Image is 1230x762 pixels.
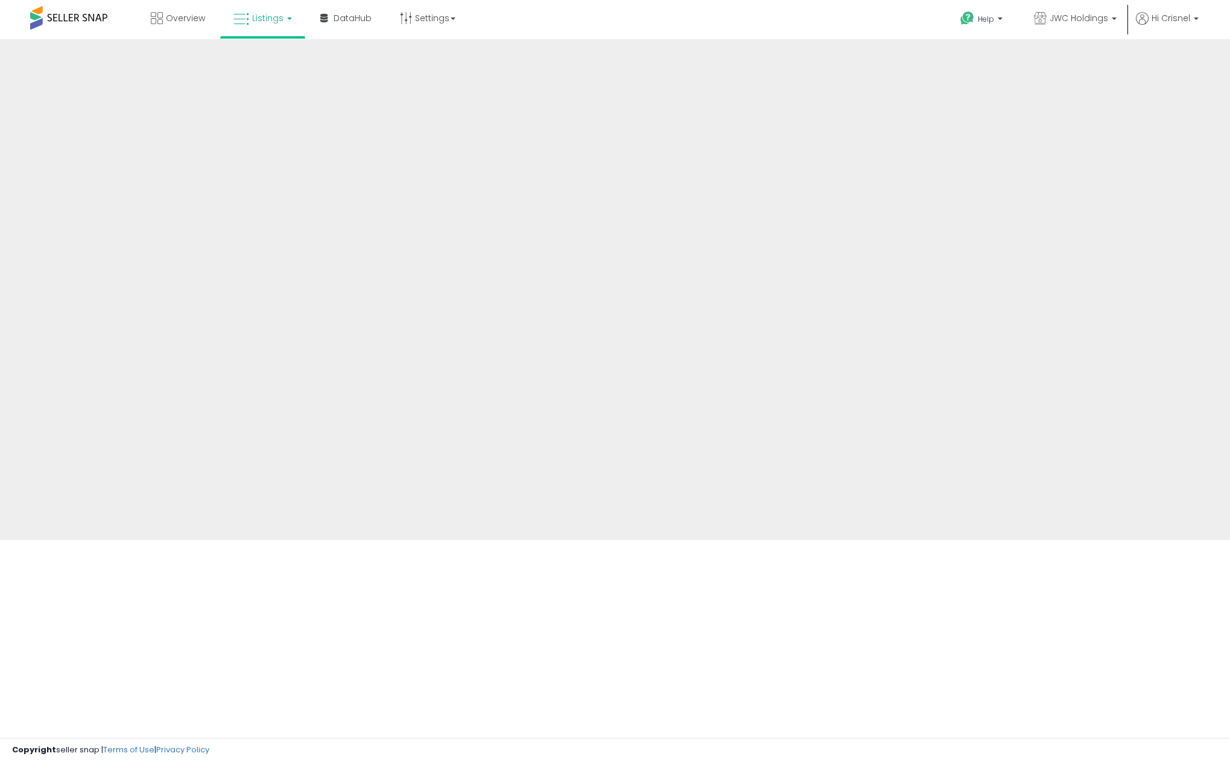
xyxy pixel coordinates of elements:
a: Hi Crisnel [1136,12,1199,39]
span: Help [978,14,994,24]
span: Listings [252,12,284,24]
span: DataHub [334,12,372,24]
span: JWC Holdings [1050,12,1108,24]
a: Help [951,2,1015,39]
span: Hi Crisnel [1152,12,1190,24]
i: Get Help [960,11,975,26]
span: Overview [166,12,205,24]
